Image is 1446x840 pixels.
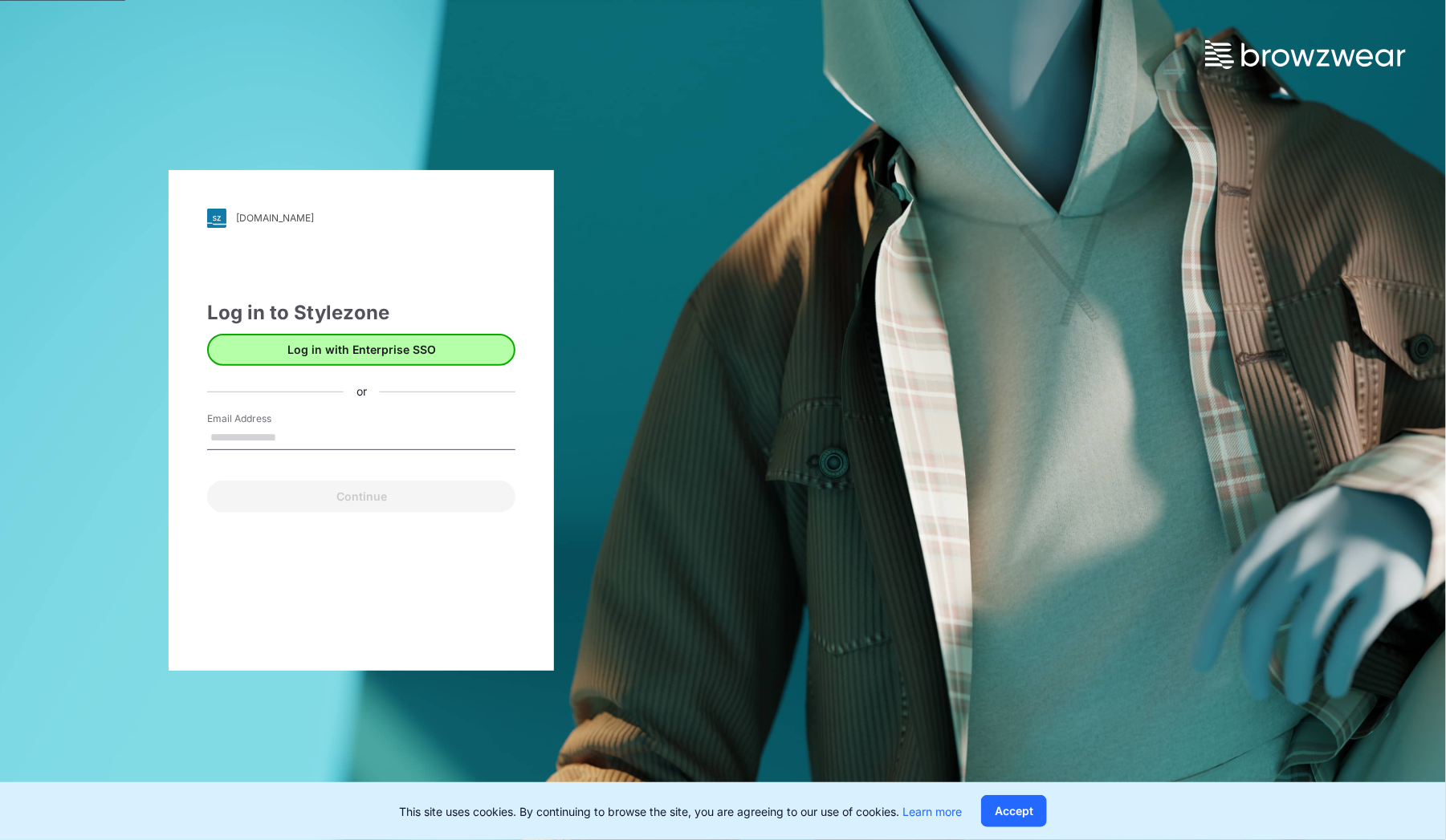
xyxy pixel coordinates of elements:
label: Email Address [207,412,320,426]
p: This site uses cookies. By continuing to browse the site, you are agreeing to our use of cookies. [399,803,962,820]
div: Log in to Stylezone [207,298,515,327]
div: or [344,383,380,400]
a: [DOMAIN_NAME] [207,209,515,228]
div: [DOMAIN_NAME] [236,212,314,224]
img: svg+xml;base64,PHN2ZyB3aWR0aD0iMjgiIGhlaWdodD0iMjgiIHZpZXdCb3g9IjAgMCAyOCAyOCIgZmlsbD0ibm9uZSIgeG... [207,209,226,228]
a: Learn more [902,805,962,818]
img: browzwear-logo.73288ffb.svg [1205,40,1406,69]
button: Accept [981,795,1047,827]
button: Log in with Enterprise SSO [207,334,515,366]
